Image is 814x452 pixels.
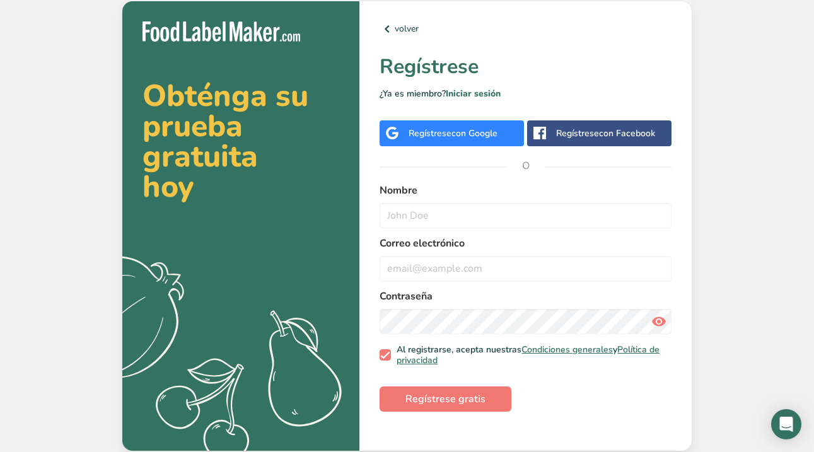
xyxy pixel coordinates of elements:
[380,203,672,228] input: John Doe
[142,81,339,202] h2: Obténga su prueba gratuita hoy
[380,289,672,304] label: Contraseña
[142,21,300,42] img: Food Label Maker
[599,127,655,139] span: con Facebook
[771,409,801,439] div: Open Intercom Messenger
[380,21,672,37] a: volver
[521,344,613,356] a: Condiciones generales
[380,183,672,198] label: Nombre
[507,147,545,185] span: O
[446,88,501,100] a: Iniciar sesión
[405,391,485,407] span: Regístrese gratis
[556,127,655,140] div: Regístrese
[380,386,511,412] button: Regístrese gratis
[451,127,497,139] span: con Google
[380,256,672,281] input: email@example.com
[380,236,672,251] label: Correo electrónico
[391,344,667,366] span: Al registrarse, acepta nuestras y
[380,52,672,82] h1: Regístrese
[397,344,660,367] a: Política de privacidad
[380,87,672,100] p: ¿Ya es miembro?
[409,127,497,140] div: Regístrese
